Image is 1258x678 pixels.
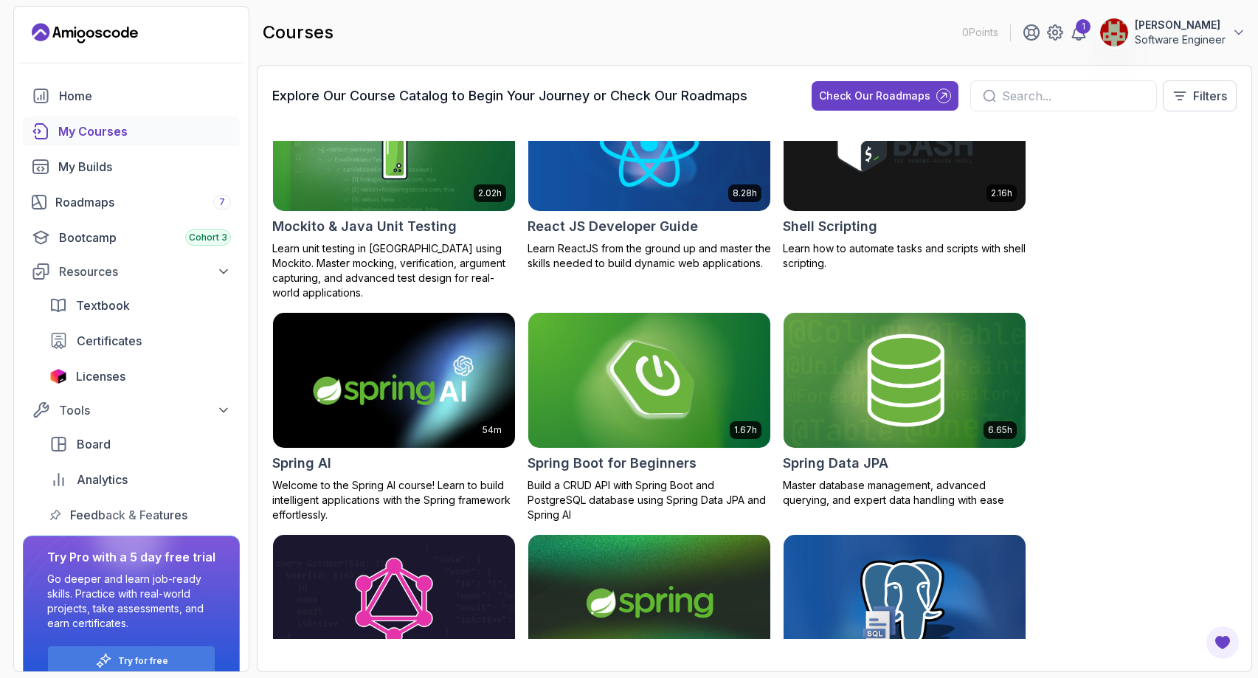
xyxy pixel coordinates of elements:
h2: courses [263,21,333,44]
a: React JS Developer Guide card8.28hReact JS Developer GuideLearn ReactJS from the ground up and ma... [528,75,771,271]
a: certificates [41,326,240,356]
a: bootcamp [23,223,240,252]
div: Resources [59,263,231,280]
div: 1 [1076,19,1091,34]
span: Certificates [77,332,142,350]
img: Mockito & Java Unit Testing card [273,75,515,211]
p: 1.67h [734,424,757,436]
h2: Spring AI [272,453,331,474]
img: Spring for GraphQL card [273,535,515,671]
a: board [41,429,240,459]
div: Roadmaps [55,193,231,211]
a: courses [23,117,240,146]
p: 2.02h [478,187,502,199]
input: Search... [1002,87,1144,105]
a: Mockito & Java Unit Testing card2.02hMockito & Java Unit TestingLearn unit testing in [GEOGRAPHIC... [272,75,516,300]
p: Filters [1193,87,1227,105]
img: user profile image [1100,18,1128,46]
button: Filters [1163,80,1237,111]
a: roadmaps [23,187,240,217]
a: Spring Data JPA card6.65hSpring Data JPAMaster database management, advanced querying, and expert... [783,312,1026,508]
p: 8.28h [733,187,757,199]
div: Home [59,87,231,105]
img: Spring Boot for Beginners card [528,313,770,449]
div: Tools [59,401,231,419]
a: analytics [41,465,240,494]
p: 6.65h [988,424,1012,436]
button: Open Feedback Button [1205,625,1240,660]
a: Spring Boot for Beginners card1.67hSpring Boot for BeginnersBuild a CRUD API with Spring Boot and... [528,312,771,523]
h2: Shell Scripting [783,216,877,237]
p: Build a CRUD API with Spring Boot and PostgreSQL database using Spring Data JPA and Spring AI [528,478,771,522]
span: Analytics [77,471,128,488]
img: Spring Framework card [528,535,770,671]
p: Master database management, advanced querying, and expert data handling with ease [783,478,1026,508]
p: Welcome to the Spring AI course! Learn to build intelligent applications with the Spring framewor... [272,478,516,522]
a: builds [23,152,240,181]
span: Licenses [76,367,125,385]
p: Learn ReactJS from the ground up and master the skills needed to build dynamic web applications. [528,241,771,271]
div: My Builds [58,158,231,176]
div: Bootcamp [59,229,231,246]
span: Cohort 3 [189,232,227,243]
p: 0 Points [962,25,998,40]
a: licenses [41,362,240,391]
p: 54m [483,424,502,436]
a: textbook [41,291,240,320]
a: feedback [41,500,240,530]
p: Learn unit testing in [GEOGRAPHIC_DATA] using Mockito. Master mocking, verification, argument cap... [272,241,516,300]
button: Check Our Roadmaps [812,81,958,111]
button: user profile image[PERSON_NAME]Software Engineer [1099,18,1246,47]
button: Tools [23,397,240,423]
p: Learn how to automate tasks and scripts with shell scripting. [783,241,1026,271]
img: SQL and Databases Fundamentals card [784,535,1026,671]
a: Try for free [118,655,168,667]
img: Spring AI card [267,309,521,452]
span: 7 [219,196,225,208]
img: jetbrains icon [49,369,67,384]
h3: Explore Our Course Catalog to Begin Your Journey or Check Our Roadmaps [272,86,747,106]
span: Feedback & Features [70,506,187,524]
div: Check Our Roadmaps [819,89,930,103]
span: Board [77,435,111,453]
span: Textbook [76,297,130,314]
h2: Spring Data JPA [783,453,888,474]
a: Shell Scripting card2.16hShell ScriptingLearn how to automate tasks and scripts with shell script... [783,75,1026,271]
div: My Courses [58,122,231,140]
img: Spring Data JPA card [784,313,1026,449]
button: Resources [23,258,240,285]
img: Shell Scripting card [784,75,1026,211]
a: 1 [1070,24,1088,41]
p: [PERSON_NAME] [1135,18,1226,32]
h2: React JS Developer Guide [528,216,698,237]
a: Spring AI card54mSpring AIWelcome to the Spring AI course! Learn to build intelligent application... [272,312,516,523]
h2: Mockito & Java Unit Testing [272,216,457,237]
button: Try for free [47,646,215,676]
p: Software Engineer [1135,32,1226,47]
p: Go deeper and learn job-ready skills. Practice with real-world projects, take assessments, and ea... [47,572,215,631]
a: Landing page [32,21,138,45]
p: 2.16h [991,187,1012,199]
a: home [23,81,240,111]
img: React JS Developer Guide card [528,75,770,211]
h2: Spring Boot for Beginners [528,453,697,474]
